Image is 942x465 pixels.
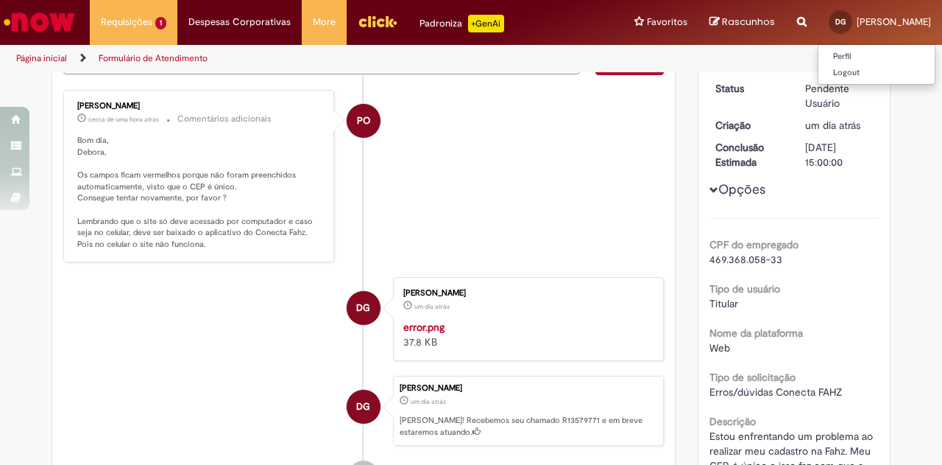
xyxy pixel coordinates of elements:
[63,376,664,447] li: Debora Fernandes Garcia
[358,10,397,32] img: click_logo_yellow_360x200.png
[468,15,504,32] p: +GenAi
[805,118,874,133] div: 30/09/2025 08:39:46
[88,115,159,124] time: 01/10/2025 08:37:24
[356,389,370,424] span: DG
[101,15,152,29] span: Requisições
[709,282,780,296] b: Tipo de usuário
[709,385,842,399] span: Erros/dúvidas Conecta FAHZ
[709,415,756,428] b: Descrição
[704,140,795,169] dt: Conclusão Estimada
[835,17,846,27] span: DG
[419,15,504,32] div: Padroniza
[1,7,77,37] img: ServiceNow
[818,65,935,81] a: Logout
[400,384,656,393] div: [PERSON_NAME]
[805,119,860,132] time: 30/09/2025 08:39:46
[177,113,272,125] small: Comentários adicionais
[805,119,860,132] span: um dia atrás
[400,415,656,438] p: [PERSON_NAME]! Recebemos seu chamado R13579771 e em breve estaremos atuando.
[313,15,336,29] span: More
[709,253,782,266] span: 469.368.058-33
[414,302,450,311] time: 30/09/2025 08:39:26
[709,238,798,251] b: CPF do empregado
[403,289,648,298] div: [PERSON_NAME]
[356,290,370,326] span: DG
[11,45,617,72] ul: Trilhas de página
[188,15,291,29] span: Despesas Corporativas
[347,291,380,325] div: Debora Fernandes Garcia
[857,15,931,28] span: [PERSON_NAME]
[347,104,380,138] div: Priscila Oliveira
[704,118,795,133] dt: Criação
[709,326,803,340] b: Nome da plataforma
[403,320,648,349] div: 37.8 KB
[347,390,380,424] div: Debora Fernandes Garcia
[709,341,730,354] span: Web
[722,15,775,29] span: Rascunhos
[414,302,450,311] span: um dia atrás
[818,49,935,65] a: Perfil
[77,135,322,251] p: Bom dia, Debora, Os campos ficam vermelhos porque não foram preenchidos automaticamente, visto qu...
[403,321,445,334] a: error.png
[709,15,775,29] a: Rascunhos
[99,52,208,64] a: Formulário de Atendimento
[805,81,874,111] div: Pendente Usuário
[704,81,795,96] dt: Status
[88,115,159,124] span: cerca de uma hora atrás
[155,17,166,29] span: 1
[647,15,687,29] span: Favoritos
[77,102,322,111] div: [PERSON_NAME]
[411,397,446,406] time: 30/09/2025 08:39:46
[16,52,67,64] a: Página inicial
[805,140,874,169] div: [DATE] 15:00:00
[709,371,796,384] b: Tipo de solicitação
[357,103,370,139] span: PO
[411,397,446,406] span: um dia atrás
[709,297,738,310] span: Titular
